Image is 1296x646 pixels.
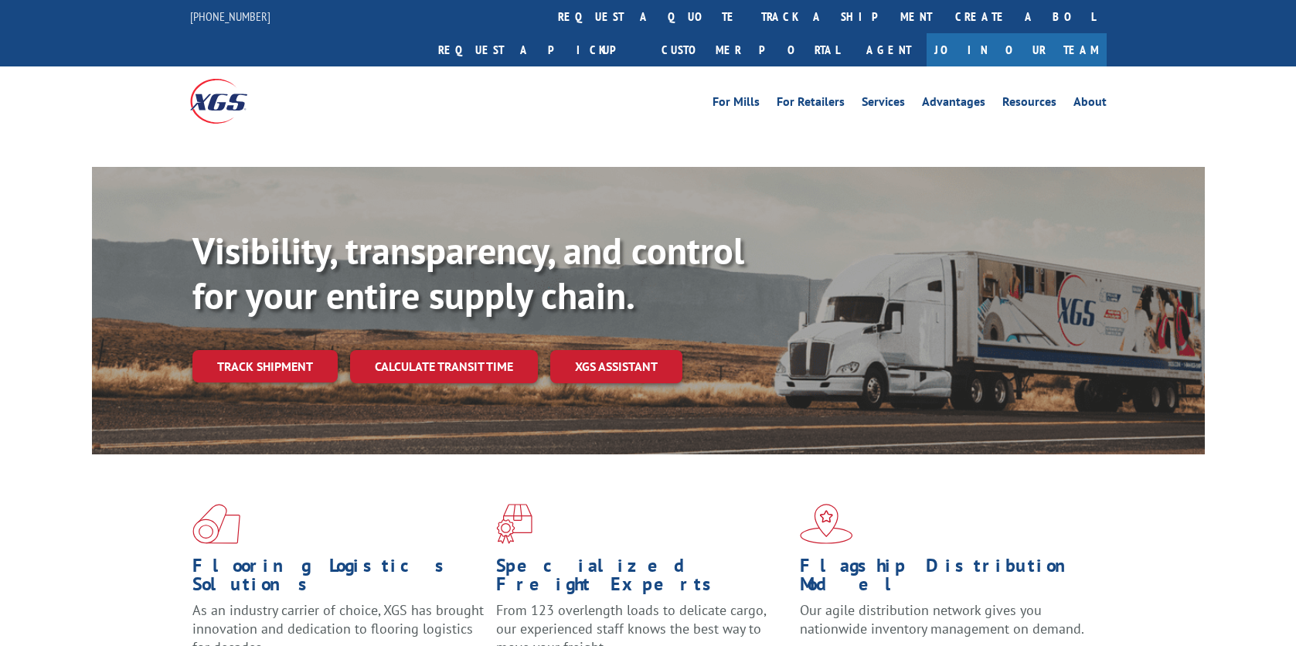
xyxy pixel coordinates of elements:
[1002,96,1056,113] a: Resources
[192,350,338,382] a: Track shipment
[927,33,1107,66] a: Join Our Team
[496,504,532,544] img: xgs-icon-focused-on-flooring-red
[713,96,760,113] a: For Mills
[192,556,485,601] h1: Flooring Logistics Solutions
[922,96,985,113] a: Advantages
[496,556,788,601] h1: Specialized Freight Experts
[550,350,682,383] a: XGS ASSISTANT
[800,556,1092,601] h1: Flagship Distribution Model
[862,96,905,113] a: Services
[800,601,1084,637] span: Our agile distribution network gives you nationwide inventory management on demand.
[427,33,650,66] a: Request a pickup
[192,504,240,544] img: xgs-icon-total-supply-chain-intelligence-red
[190,8,270,24] a: [PHONE_NUMBER]
[851,33,927,66] a: Agent
[192,226,744,319] b: Visibility, transparency, and control for your entire supply chain.
[800,504,853,544] img: xgs-icon-flagship-distribution-model-red
[350,350,538,383] a: Calculate transit time
[777,96,845,113] a: For Retailers
[650,33,851,66] a: Customer Portal
[1073,96,1107,113] a: About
